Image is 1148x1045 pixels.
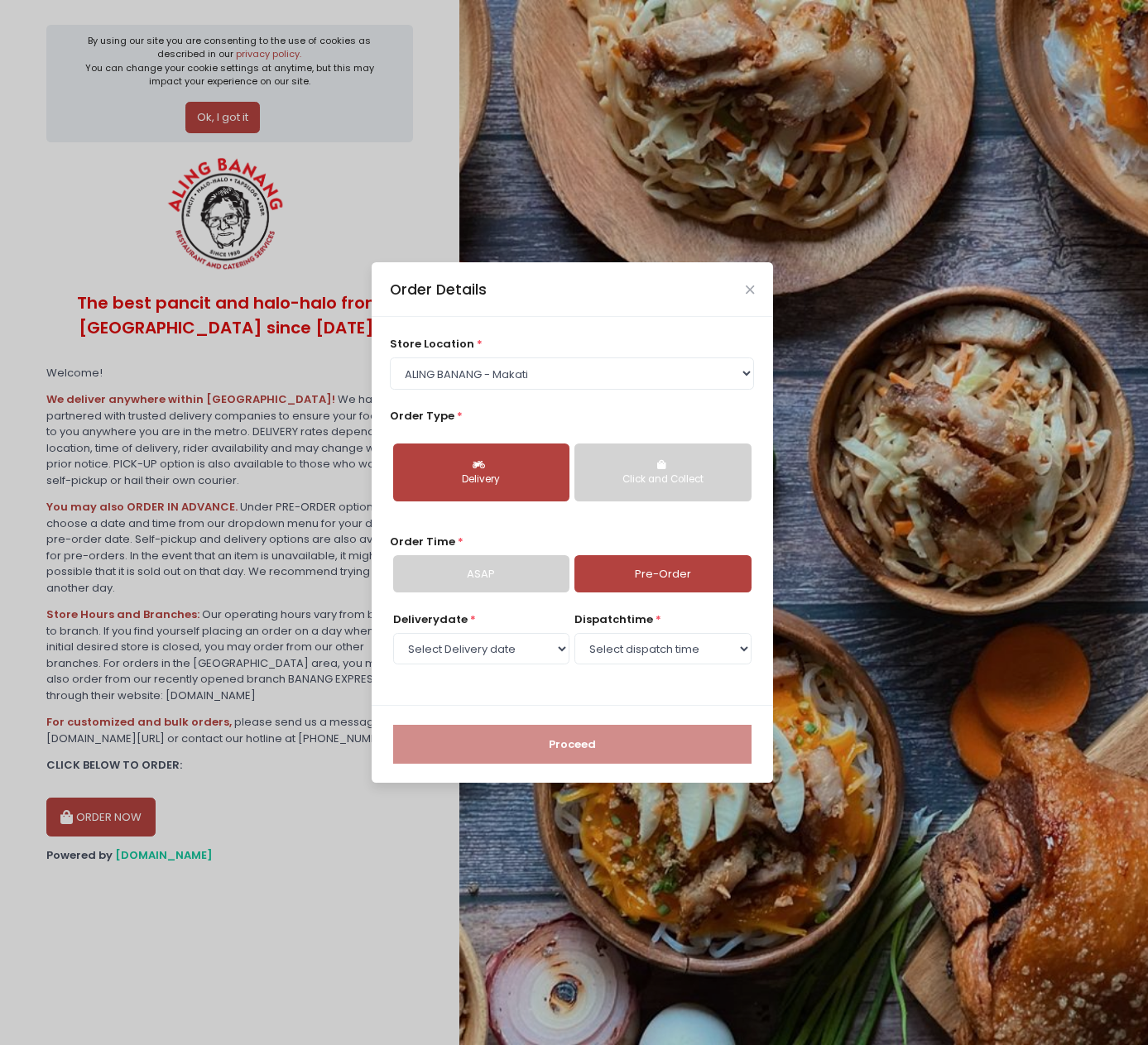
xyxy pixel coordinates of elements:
[393,555,569,593] a: ASAP
[393,611,468,627] span: Delivery date
[574,555,751,593] a: Pre-Order
[390,408,454,424] span: Order Type
[746,285,754,294] button: Close
[390,336,474,352] span: store location
[574,443,751,501] button: Click and Collect
[393,443,569,501] button: Delivery
[390,279,487,300] div: Order Details
[586,472,739,487] div: Click and Collect
[390,534,455,549] span: Order Time
[393,725,752,765] button: Proceed
[405,472,558,487] div: Delivery
[574,611,653,627] span: dispatch time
